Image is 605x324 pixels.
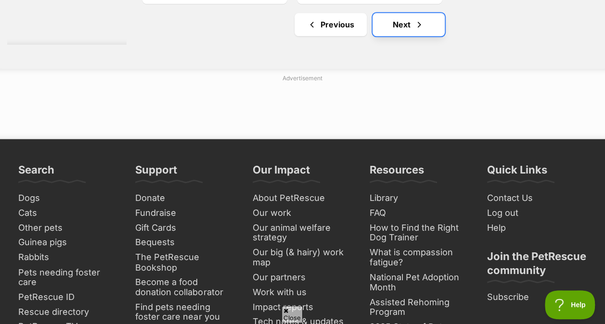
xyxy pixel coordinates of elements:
h3: Resources [370,163,424,182]
a: Our big (& hairy) work map [249,245,356,270]
a: Gift Cards [131,221,239,236]
a: PetRescue ID [14,289,122,304]
a: Our animal welfare strategy [249,221,356,245]
h3: Join the PetRescue community [487,249,587,282]
a: Impact reports [249,299,356,314]
a: Cats [14,206,122,221]
iframe: Help Scout Beacon - Open [545,290,595,319]
a: Guinea pigs [14,235,122,250]
a: Pets needing foster care [14,265,122,289]
a: Dogs [14,191,122,206]
a: Rescue directory [14,304,122,319]
a: Contact Us [483,191,591,206]
h3: Search [18,163,54,182]
a: Help [483,221,591,236]
a: Our work [249,206,356,221]
a: Work with us [249,285,356,299]
a: Next page [373,13,445,36]
nav: Pagination [141,13,598,36]
a: What is compassion fatigue? [366,245,473,270]
a: Donate [131,191,239,206]
a: Become a food donation collaborator [131,274,239,299]
a: Fundraise [131,206,239,221]
a: Library [366,191,473,206]
a: Other pets [14,221,122,236]
a: Rabbits [14,250,122,265]
a: The PetRescue Bookshop [131,250,239,274]
span: Close [282,306,303,323]
h3: Support [135,163,177,182]
a: How to Find the Right Dog Trainer [366,221,473,245]
a: FAQ [366,206,473,221]
a: Previous page [295,13,367,36]
h3: Quick Links [487,163,547,182]
a: Subscribe [483,289,591,304]
a: National Pet Adoption Month [366,270,473,294]
a: Log out [483,206,591,221]
a: Find pets needing foster care near you [131,299,239,324]
a: Bequests [131,235,239,250]
a: Assisted Rehoming Program [366,295,473,319]
a: Our partners [249,270,356,285]
h3: Our Impact [253,163,310,182]
a: About PetRescue [249,191,356,206]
